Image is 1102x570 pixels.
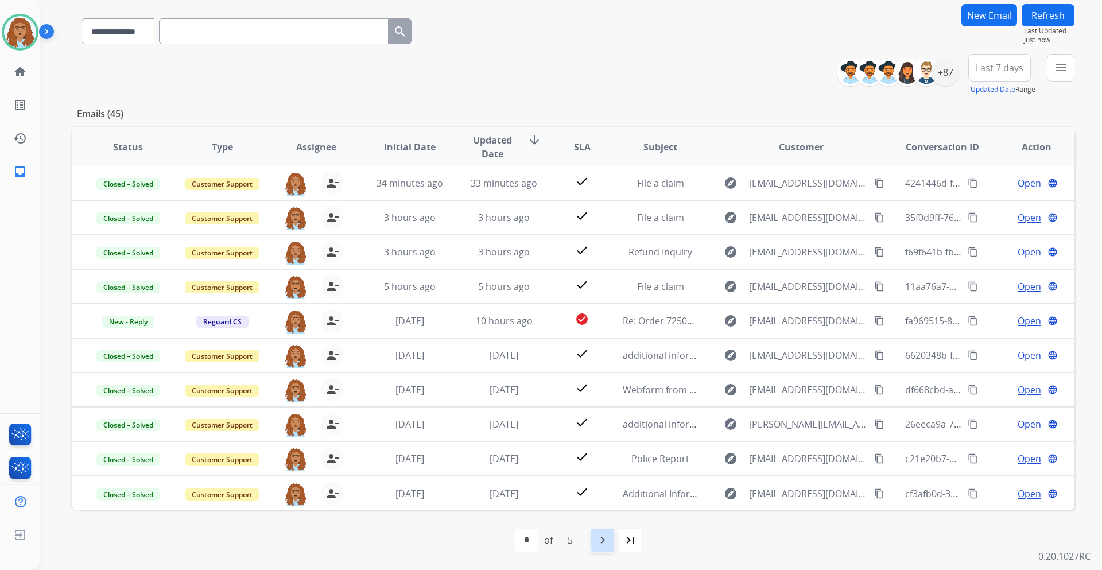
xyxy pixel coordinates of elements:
[724,417,738,431] mat-icon: explore
[637,211,684,224] span: File a claim
[575,175,589,188] mat-icon: check
[968,419,978,429] mat-icon: content_copy
[384,280,436,293] span: 5 hours ago
[325,452,339,466] mat-icon: person_remove
[1038,549,1091,563] p: 0.20.1027RC
[623,487,827,500] span: Additional Information Required for Your Claim
[971,85,1015,94] button: Updated Date
[1018,383,1041,397] span: Open
[724,245,738,259] mat-icon: explore
[968,453,978,464] mat-icon: content_copy
[96,385,160,397] span: Closed – Solved
[905,349,1077,362] span: 6620348b-f6b0-4ee8-8989-f5011df7e6da
[575,416,589,429] mat-icon: check
[325,348,339,362] mat-icon: person_remove
[325,245,339,259] mat-icon: person_remove
[96,247,160,259] span: Closed – Solved
[968,281,978,292] mat-icon: content_copy
[968,385,978,395] mat-icon: content_copy
[575,381,589,395] mat-icon: check
[1018,452,1041,466] span: Open
[623,315,728,327] span: Re: Order 725006082724
[637,177,684,189] span: File a claim
[596,533,610,547] mat-icon: navigate_next
[968,488,978,499] mat-icon: content_copy
[1047,385,1058,395] mat-icon: language
[749,245,867,259] span: [EMAIL_ADDRESS][DOMAIN_NAME]
[1047,350,1058,360] mat-icon: language
[1018,314,1041,328] span: Open
[643,140,677,154] span: Subject
[749,314,867,328] span: [EMAIL_ADDRESS][DOMAIN_NAME]
[874,316,884,326] mat-icon: content_copy
[906,140,979,154] span: Conversation ID
[905,487,1077,500] span: cf3afb0d-317a-4e94-a121-48213fb5ba22
[212,140,233,154] span: Type
[284,241,307,265] img: agent-avatar
[874,350,884,360] mat-icon: content_copy
[1047,419,1058,429] mat-icon: language
[96,488,160,501] span: Closed – Solved
[575,485,589,499] mat-icon: check
[968,350,978,360] mat-icon: content_copy
[325,383,339,397] mat-icon: person_remove
[637,280,684,293] span: File a claim
[96,178,160,190] span: Closed – Solved
[575,278,589,292] mat-icon: check
[905,383,1080,396] span: df668cbd-ab5f-4979-8c90-871b09aabe59
[749,280,867,293] span: [EMAIL_ADDRESS][DOMAIN_NAME]
[724,280,738,293] mat-icon: explore
[384,140,436,154] span: Initial Date
[779,140,824,154] span: Customer
[13,65,27,79] mat-icon: home
[296,140,336,154] span: Assignee
[4,16,36,48] img: avatar
[1018,417,1041,431] span: Open
[749,417,867,431] span: [PERSON_NAME][EMAIL_ADDRESS][PERSON_NAME][DOMAIN_NAME]
[1047,453,1058,464] mat-icon: language
[102,316,154,328] span: New - Reply
[490,418,518,431] span: [DATE]
[968,178,978,188] mat-icon: content_copy
[749,176,867,190] span: [EMAIL_ADDRESS][DOMAIN_NAME]
[905,452,1082,465] span: c21e20b7-503d-41a4-a549-ea5ca9999151
[96,350,160,362] span: Closed – Solved
[490,452,518,465] span: [DATE]
[325,487,339,501] mat-icon: person_remove
[968,54,1031,82] button: Last 7 days
[395,487,424,500] span: [DATE]
[628,246,692,258] span: Refund Inquiry
[393,25,407,38] mat-icon: search
[724,348,738,362] mat-icon: explore
[749,383,867,397] span: [EMAIL_ADDRESS][DOMAIN_NAME]
[467,133,519,161] span: Updated Date
[623,383,883,396] span: Webform from [EMAIL_ADDRESS][DOMAIN_NAME] on [DATE]
[1018,176,1041,190] span: Open
[1024,26,1074,36] span: Last Updated:
[384,246,436,258] span: 3 hours ago
[905,315,1078,327] span: fa969515-8eac-4419-9ac7-36673338362c
[575,347,589,360] mat-icon: check
[1024,36,1074,45] span: Just now
[185,212,259,224] span: Customer Support
[558,529,582,552] div: 5
[395,349,424,362] span: [DATE]
[185,350,259,362] span: Customer Support
[395,315,424,327] span: [DATE]
[1018,245,1041,259] span: Open
[724,211,738,224] mat-icon: explore
[971,84,1035,94] span: Range
[284,482,307,506] img: agent-avatar
[284,344,307,368] img: agent-avatar
[325,417,339,431] mat-icon: person_remove
[575,450,589,464] mat-icon: check
[96,212,160,224] span: Closed – Solved
[874,419,884,429] mat-icon: content_copy
[575,209,589,223] mat-icon: check
[1018,348,1041,362] span: Open
[284,413,307,437] img: agent-avatar
[476,315,533,327] span: 10 hours ago
[874,385,884,395] mat-icon: content_copy
[968,212,978,223] mat-icon: content_copy
[13,131,27,145] mat-icon: history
